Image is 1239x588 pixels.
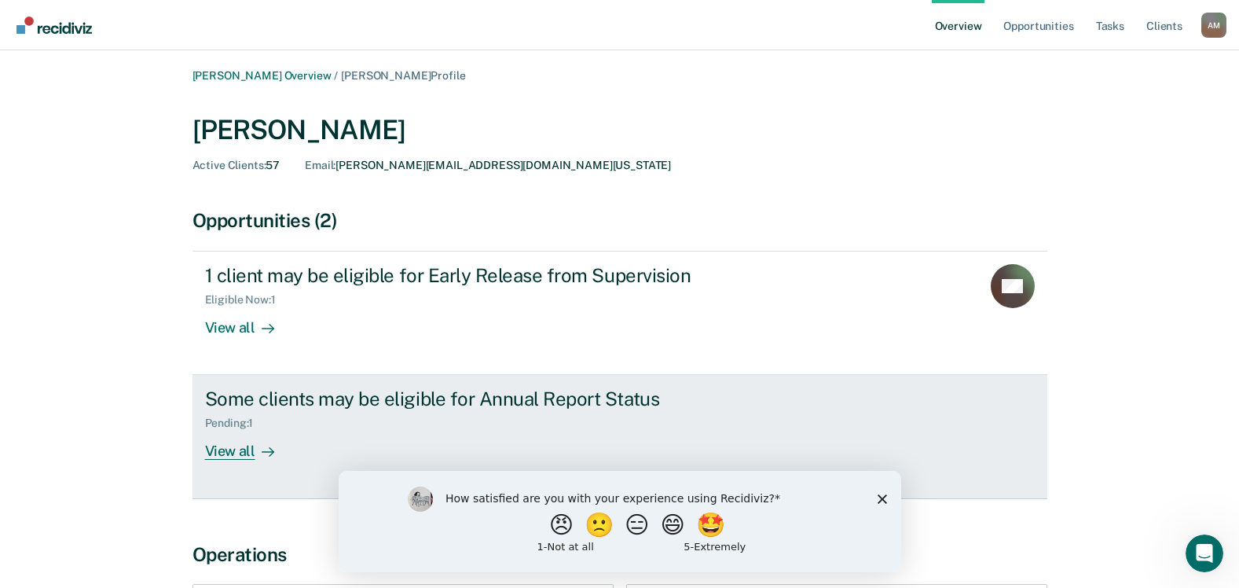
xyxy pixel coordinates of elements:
[192,114,1047,146] div: [PERSON_NAME]
[305,159,335,171] span: Email :
[192,375,1047,498] a: Some clients may be eligible for Annual Report StatusPending:1View all
[331,69,341,82] span: /
[205,417,266,430] div: Pending : 1
[205,430,293,461] div: View all
[192,251,1047,375] a: 1 client may be eligible for Early Release from SupervisionEligible Now:1View all
[192,209,1047,232] div: Opportunities (2)
[339,471,901,572] iframe: Survey by Kim from Recidiviz
[192,69,332,82] a: [PERSON_NAME] Overview
[341,69,465,82] span: [PERSON_NAME] Profile
[192,159,280,172] div: 57
[205,388,757,410] div: Some clients may be eligible for Annual Report Status
[205,293,288,307] div: Eligible Now : 1
[16,17,92,34] img: Recidiviz
[1201,13,1226,38] div: A M
[1201,13,1226,38] button: Profile dropdown button
[192,159,266,171] span: Active Clients :
[205,264,757,287] div: 1 client may be eligible for Early Release from Supervision
[205,307,293,337] div: View all
[305,159,671,172] div: [PERSON_NAME][EMAIL_ADDRESS][DOMAIN_NAME][US_STATE]
[192,543,1047,566] div: Operations
[1186,535,1223,572] iframe: Intercom live chat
